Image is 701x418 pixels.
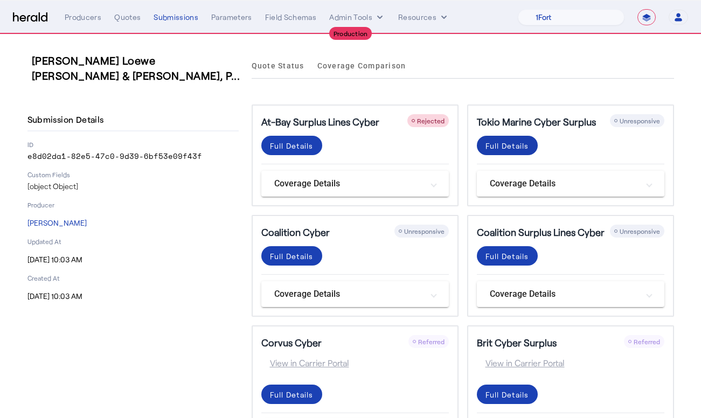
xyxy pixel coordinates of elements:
div: Full Details [485,389,529,400]
h5: Coalition Cyber [261,225,330,240]
p: ID [27,140,239,149]
h5: At-Bay Surplus Lines Cyber [261,114,379,129]
div: Full Details [270,389,314,400]
div: Parameters [211,12,252,23]
span: Quote Status [252,62,304,69]
mat-panel-title: Coverage Details [274,288,423,301]
button: Full Details [261,246,322,266]
p: e8d02da1-82e5-47c0-9d39-6bf53e09f43f [27,151,239,162]
h5: Tokio Marine Cyber Surplus [477,114,596,129]
img: Herald Logo [13,12,47,23]
div: Full Details [270,250,314,262]
h3: [PERSON_NAME] Loewe [PERSON_NAME] & [PERSON_NAME], P... [32,53,243,83]
h4: Submission Details [27,113,108,126]
p: [DATE] 10:03 AM [27,291,239,302]
mat-panel-title: Coverage Details [274,177,423,190]
button: Full Details [477,136,538,155]
button: Full Details [261,136,322,155]
span: View in Carrier Portal [261,357,349,370]
span: Referred [418,338,445,345]
div: Quotes [114,12,141,23]
mat-expansion-panel-header: Coverage Details [261,281,449,307]
div: Field Schemas [265,12,317,23]
p: [object Object] [27,181,239,192]
button: Full Details [261,385,322,404]
p: Producer [27,200,239,209]
a: Coverage Comparison [317,53,406,79]
button: Full Details [477,246,538,266]
span: View in Carrier Portal [477,357,565,370]
span: Unresponsive [620,117,660,124]
div: Submissions [154,12,198,23]
p: [PERSON_NAME] [27,218,239,228]
h5: Coalition Surplus Lines Cyber [477,225,605,240]
span: Unresponsive [404,227,445,235]
span: Coverage Comparison [317,62,406,69]
mat-panel-title: Coverage Details [490,288,638,301]
p: Custom Fields [27,170,239,179]
mat-expansion-panel-header: Coverage Details [261,171,449,197]
p: Updated At [27,237,239,246]
button: internal dropdown menu [329,12,385,23]
div: Production [329,27,372,40]
button: Resources dropdown menu [398,12,449,23]
p: Created At [27,274,239,282]
div: Full Details [485,250,529,262]
span: Unresponsive [620,227,660,235]
span: Rejected [417,117,445,124]
mat-expansion-panel-header: Coverage Details [477,171,664,197]
div: Producers [65,12,101,23]
div: Full Details [485,140,529,151]
h5: Brit Cyber Surplus [477,335,557,350]
h5: Corvus Cyber [261,335,322,350]
mat-expansion-panel-header: Coverage Details [477,281,664,307]
button: Full Details [477,385,538,404]
p: [DATE] 10:03 AM [27,254,239,265]
mat-panel-title: Coverage Details [490,177,638,190]
a: Quote Status [252,53,304,79]
span: Referred [634,338,660,345]
div: Full Details [270,140,314,151]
